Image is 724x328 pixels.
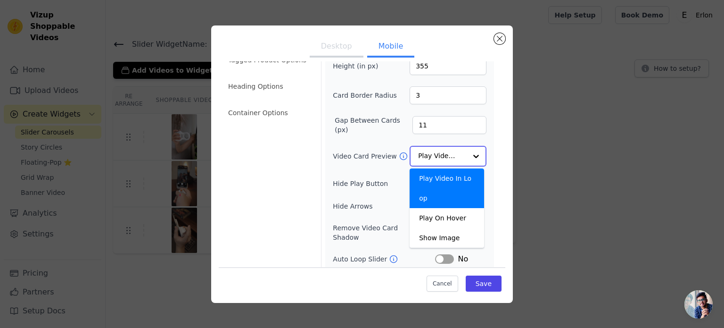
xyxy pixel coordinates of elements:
button: Cancel [427,276,458,292]
label: Card Border Radius [333,91,397,100]
button: Mobile [367,37,414,58]
label: Gap Between Cards (px) [335,116,412,135]
span: No [458,253,468,265]
button: Desktop [310,37,363,58]
label: Hide Arrows [333,202,435,211]
div: Ανοιχτή συνομιλία [684,290,713,319]
button: Close modal [494,33,505,44]
li: Container Options [222,103,315,122]
div: Play On Hover [410,208,484,228]
li: Heading Options [222,77,315,96]
label: Remove Video Card Shadow [333,223,426,242]
div: Play Video In Loop [410,168,484,208]
button: Save [466,276,502,292]
label: Hide Play Button [333,179,435,188]
label: Auto Loop Slider [333,254,389,264]
label: Video Card Preview [333,151,398,161]
label: Height (in px) [333,61,384,71]
div: Show Image [410,228,484,248]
